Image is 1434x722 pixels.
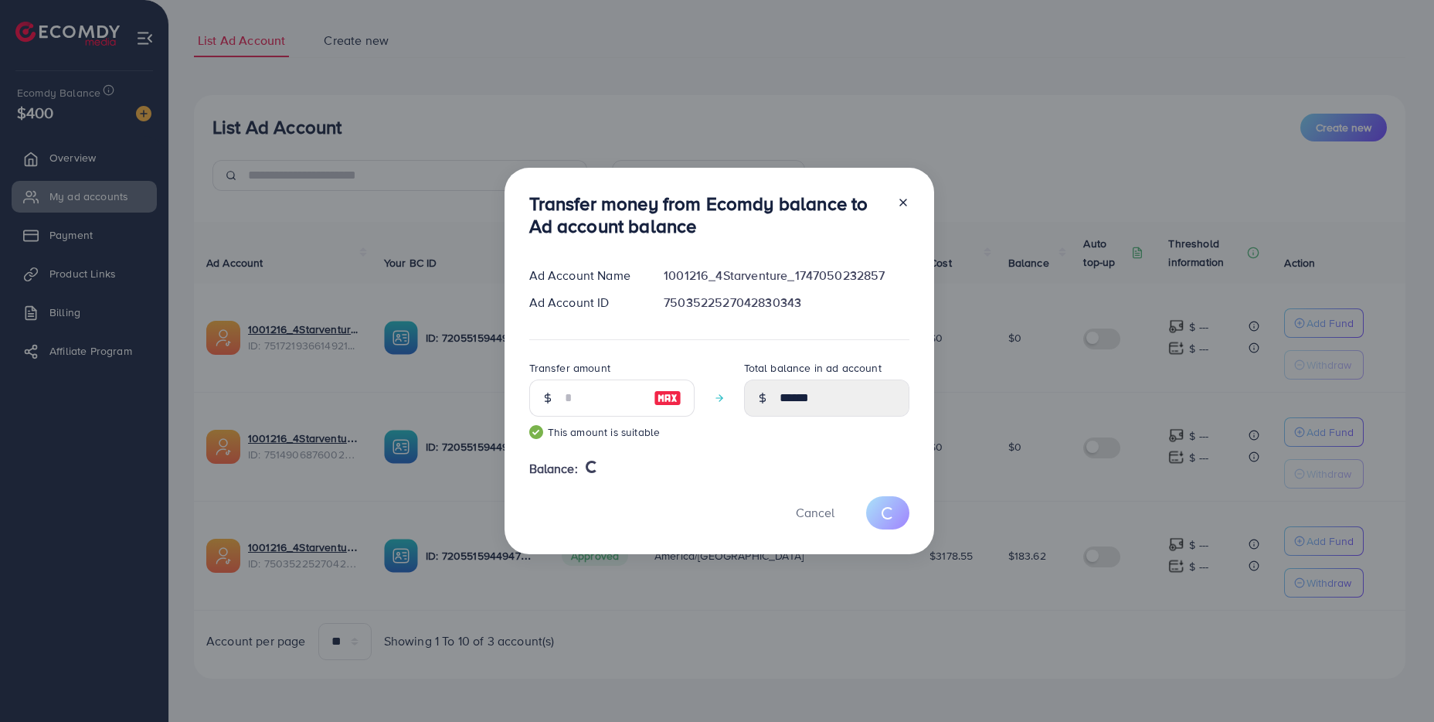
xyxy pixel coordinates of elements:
[651,267,921,284] div: 1001216_4Starventure_1747050232857
[776,496,854,530] button: Cancel
[744,360,882,376] label: Total balance in ad account
[529,424,695,440] small: This amount is suitable
[529,360,610,376] label: Transfer amount
[517,267,652,284] div: Ad Account Name
[1368,652,1422,710] iframe: Chat
[517,294,652,312] div: Ad Account ID
[796,504,834,521] span: Cancel
[529,192,885,237] h3: Transfer money from Ecomdy balance to Ad account balance
[651,294,921,312] div: 7503522527042830343
[529,425,543,439] img: guide
[654,389,681,407] img: image
[529,460,578,478] span: Balance:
